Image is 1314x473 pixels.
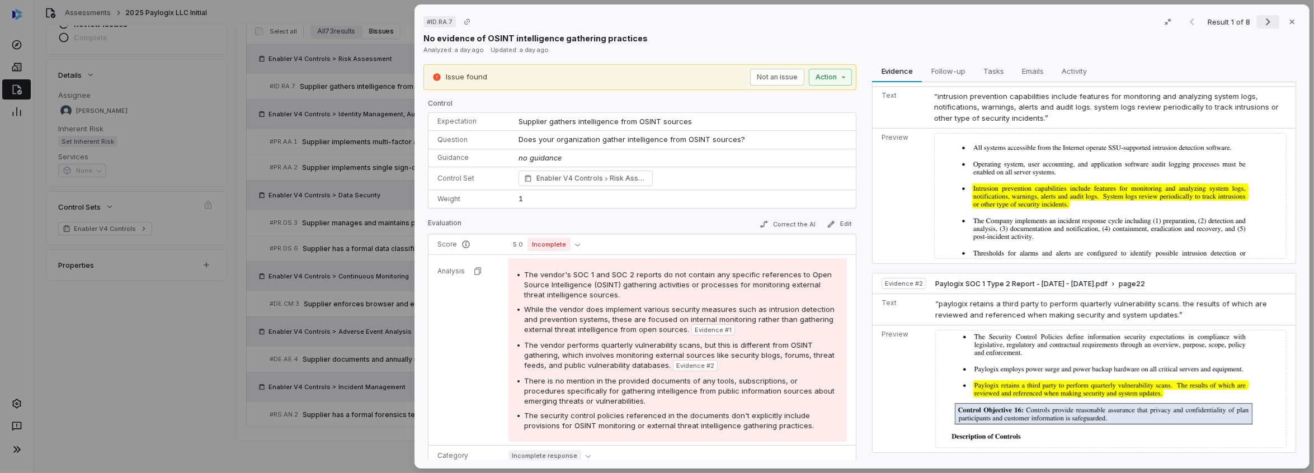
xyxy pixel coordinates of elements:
p: Control [428,99,856,112]
span: Tasks [979,64,1009,78]
span: Evidence # 2 [885,279,923,288]
span: Enabler V4 Controls Risk Assessment [536,173,647,184]
p: Analysis [437,267,465,276]
button: 5.0Incomplete [508,238,585,251]
p: Expectation [437,117,501,126]
button: Correct the AI [755,217,820,231]
span: Evidence [877,64,917,78]
span: The vendor's SOC 1 and SOC 2 reports do not contain any specific references to Open Source Intell... [524,270,832,299]
button: Edit [822,217,856,231]
img: 340991de13af411ba740c2bc86134402_original.jpg_w1200.jpg [934,133,1287,259]
span: “intrusion prevention capabilities include features for monitoring and analyzing system logs, not... [934,92,1279,122]
p: Question [437,135,501,144]
span: The security control policies referenced in the documents don't explicitly include provisions for... [524,411,814,430]
span: page 22 [1119,280,1145,288]
td: Text [873,294,931,325]
span: Emails [1018,64,1048,78]
p: Issue found [446,72,487,83]
td: Preview [873,129,930,264]
p: No evidence of OSINT intelligence gathering practices [423,32,648,44]
p: Evaluation [428,219,461,232]
span: Does your organization gather intelligence from OSINT sources? [519,135,745,144]
button: Not an issue [750,69,804,86]
span: Incomplete response [508,450,581,461]
p: Score [437,240,491,249]
span: Evidence # 1 [695,325,732,334]
button: Next result [1257,15,1279,29]
td: Preview [873,325,931,453]
img: 21c08c4c33984f4083e7a79f6b01757f_original.jpg_w1200.jpg [935,330,1287,448]
span: Activity [1057,64,1091,78]
span: While the vendor does implement various security measures such as intrusion detection and prevent... [524,305,835,334]
span: “paylogix retains a third party to perform quarterly vulnerability scans. the results of which ar... [935,299,1267,319]
button: Action [809,69,852,86]
td: Text [873,86,930,129]
span: Paylogix SOC 1 Type 2 Report - [DATE] - [DATE].pdf [935,280,1108,288]
button: Paylogix SOC 1 Type 2 Report - [DATE] - [DATE].pdfpage22 [935,280,1145,289]
span: The vendor performs quarterly vulnerability scans, but this is different from OSINT gathering, wh... [524,340,835,370]
p: Guidance [437,153,501,162]
span: Analyzed: a day ago [423,46,484,54]
span: Incomplete [528,238,571,251]
p: Result 1 of 8 [1208,16,1252,28]
span: Follow-up [927,64,970,78]
span: Updated: a day ago [491,46,549,54]
span: Evidence # 2 [676,361,714,370]
span: Supplier gathers intelligence from OSINT sources [519,117,692,126]
span: There is no mention in the provided documents of any tools, subscriptions, or procedures specific... [524,376,835,405]
p: Weight [437,195,501,204]
span: # ID.RA.7 [427,17,453,26]
span: no guidance [519,153,562,162]
button: Copy link [457,12,477,32]
span: 1 [519,194,523,203]
p: Control Set [437,174,501,183]
p: Category [437,451,491,460]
